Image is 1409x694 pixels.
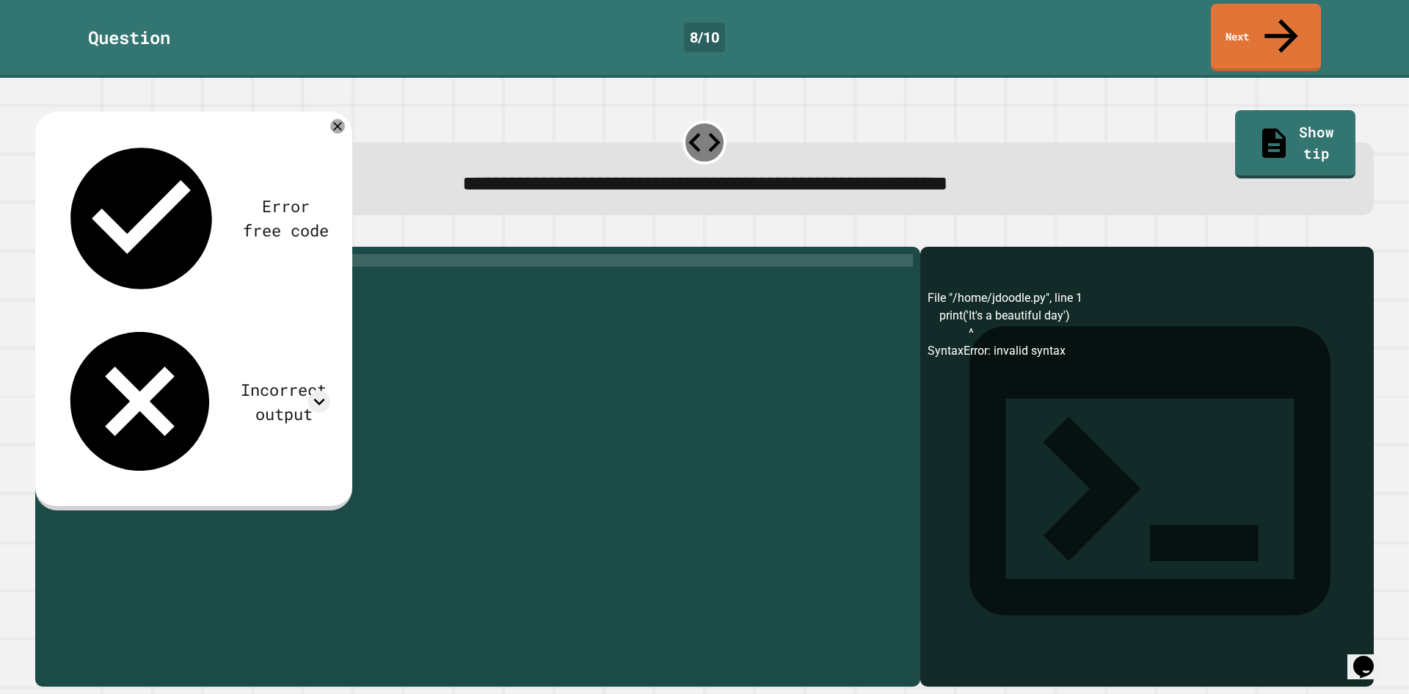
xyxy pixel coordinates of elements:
a: Next [1211,4,1321,71]
div: 8 / 10 [684,23,725,52]
div: File "/home/jdoodle.py", line 1 print('It's a beautiful day') ^ SyntaxError: invalid syntax [928,289,1366,687]
a: Show tip [1235,110,1355,178]
div: Question [88,24,170,51]
div: Error free code [241,194,330,242]
div: Incorrect output [238,377,330,426]
iframe: chat widget [1347,635,1394,679]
